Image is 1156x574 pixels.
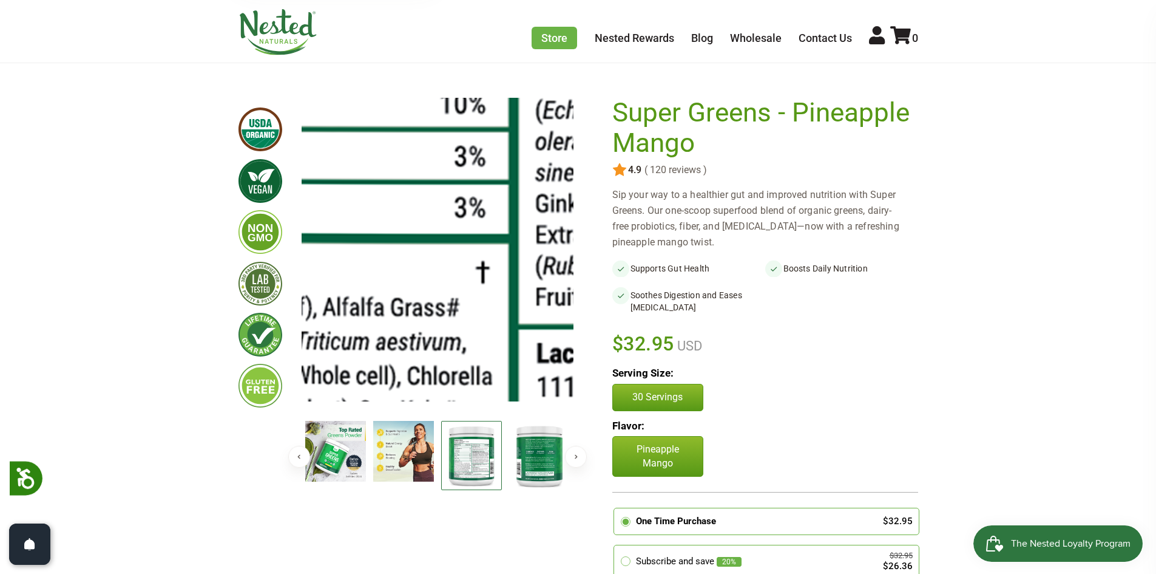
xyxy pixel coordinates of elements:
img: glutenfree [238,364,282,408]
span: ( 120 reviews ) [641,165,707,176]
span: $32.95 [612,330,675,357]
img: lifetimeguarantee [238,313,282,357]
button: Next [565,446,587,468]
span: 4.9 [627,165,641,176]
h1: Super Greens - Pineapple Mango [612,98,912,158]
b: Flavor: [612,420,644,432]
button: Previous [288,446,310,468]
a: Contact Us [799,32,852,44]
img: gmofree [238,210,282,254]
img: Super Greens - Pineapple Mango [441,421,502,491]
img: Super Greens - Pineapple Mango [305,421,366,482]
li: Soothes Digestion and Eases [MEDICAL_DATA] [612,287,765,316]
img: thirdpartytested [238,262,282,306]
img: Nested Naturals [238,9,317,55]
p: 30 Servings [625,391,691,404]
b: Serving Size: [612,367,674,379]
span: USD [674,338,702,354]
iframe: Button to open loyalty program pop-up [973,525,1144,562]
li: Supports Gut Health [612,260,765,277]
button: 30 Servings [612,384,703,411]
a: Nested Rewards [595,32,674,44]
li: Boosts Daily Nutrition [765,260,918,277]
img: usdaorganic [238,108,282,151]
span: 0 [912,32,918,44]
a: Store [532,27,577,49]
a: Blog [691,32,713,44]
p: Pineapple Mango [612,436,703,477]
img: vegan [238,159,282,203]
img: Super Greens - Pineapple Mango [373,421,434,482]
img: star.svg [612,163,627,177]
a: 0 [890,32,918,44]
a: Wholesale [730,32,782,44]
img: Super Greens - Pineapple Mango [509,421,570,491]
button: Open [9,524,50,565]
div: Sip your way to a healthier gut and improved nutrition with Super Greens. Our one-scoop superfood... [612,187,918,250]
